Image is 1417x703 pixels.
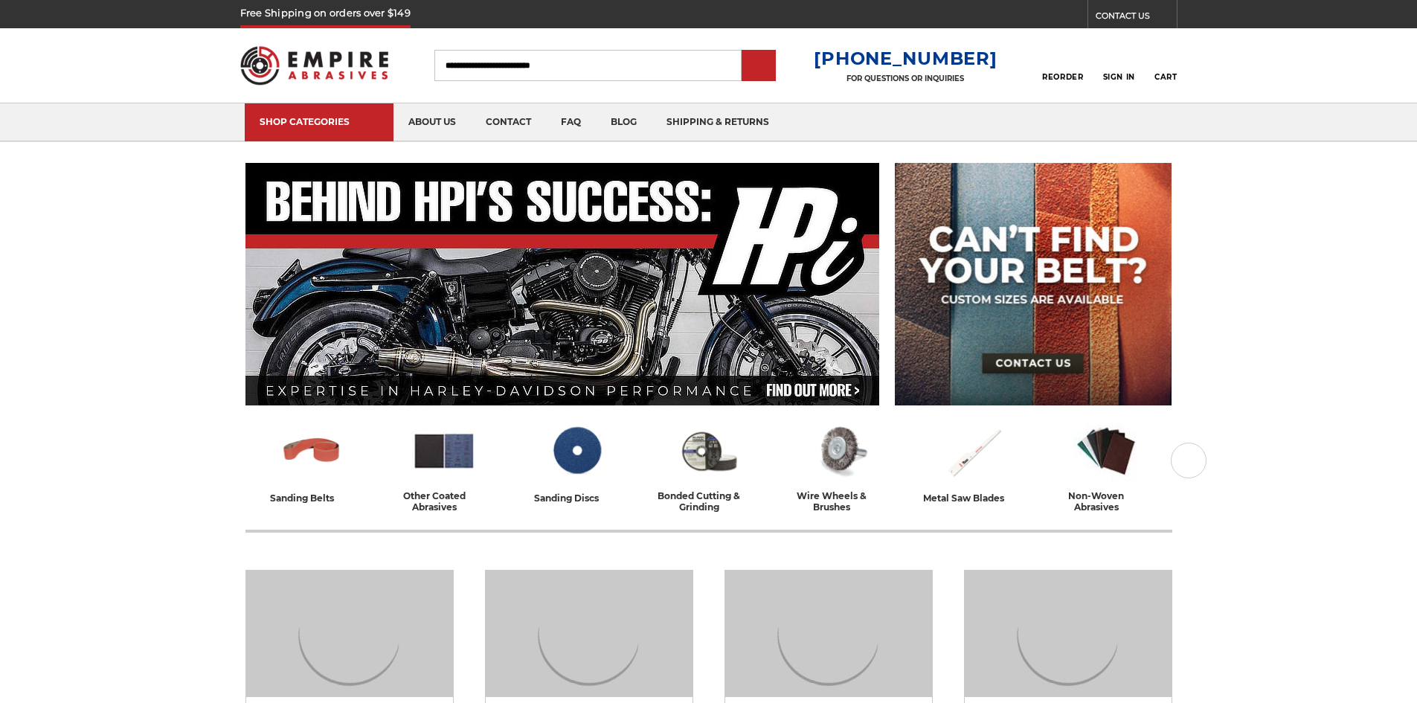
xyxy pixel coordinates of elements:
div: sanding belts [270,490,353,506]
div: other coated abrasives [384,490,504,513]
a: sanding belts [251,419,372,506]
img: promo banner for custom belts. [895,163,1172,405]
img: Other Coated Abrasives [486,571,693,697]
img: Other Coated Abrasives [411,419,477,483]
p: FOR QUESTIONS OR INQUIRIES [814,74,997,83]
a: Cart [1154,49,1177,82]
button: Next [1171,443,1206,478]
span: Cart [1154,72,1177,82]
a: about us [393,103,471,141]
a: faq [546,103,596,141]
img: Wire Wheels & Brushes [809,419,874,483]
a: other coated abrasives [384,419,504,513]
img: Sanding Belts [246,571,453,697]
a: sanding discs [516,419,637,506]
img: Empire Abrasives [240,36,389,94]
a: non-woven abrasives [1046,419,1166,513]
img: Metal Saw Blades [941,419,1006,483]
a: shipping & returns [652,103,784,141]
a: metal saw blades [913,419,1034,506]
a: CONTACT US [1096,7,1177,28]
div: non-woven abrasives [1046,490,1166,513]
a: contact [471,103,546,141]
div: wire wheels & brushes [781,490,902,513]
a: Reorder [1042,49,1083,81]
div: metal saw blades [923,490,1024,506]
img: Banner for an interview featuring Horsepower Inc who makes Harley performance upgrades featured o... [245,163,880,405]
span: Reorder [1042,72,1083,82]
input: Submit [744,51,774,81]
img: Bonded Cutting & Grinding [676,419,742,483]
a: bonded cutting & grinding [649,419,769,513]
img: Sanding Discs [725,571,932,697]
img: Non-woven Abrasives [1073,419,1139,483]
a: blog [596,103,652,141]
div: bonded cutting & grinding [649,490,769,513]
img: Sanding Discs [544,419,609,483]
div: sanding discs [534,490,618,506]
img: Bonded Cutting & Grinding [965,571,1172,697]
img: Sanding Belts [279,419,344,483]
span: Sign In [1103,72,1135,82]
a: wire wheels & brushes [781,419,902,513]
a: [PHONE_NUMBER] [814,48,997,69]
div: SHOP CATEGORIES [260,116,379,127]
